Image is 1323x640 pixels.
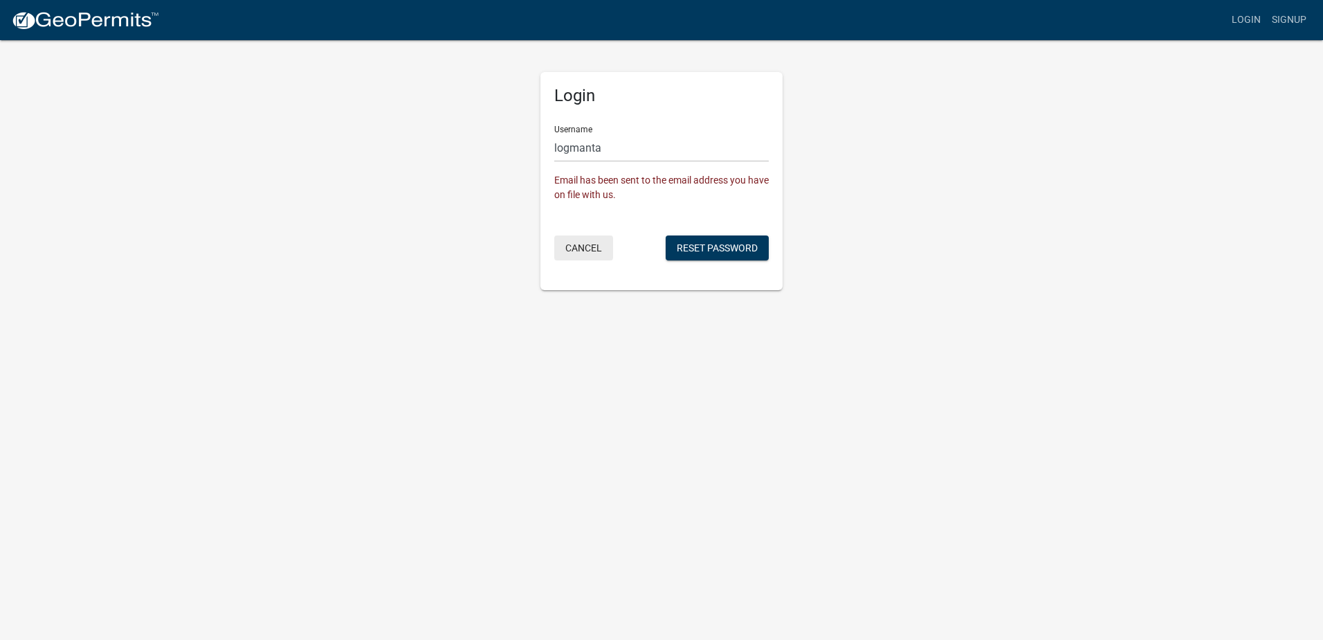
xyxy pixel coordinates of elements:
[1266,7,1312,33] a: Signup
[554,86,769,106] h5: Login
[554,235,613,260] button: Cancel
[1226,7,1266,33] a: Login
[554,173,769,202] div: Email has been sent to the email address you have on file with us.
[666,235,769,260] button: Reset Password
